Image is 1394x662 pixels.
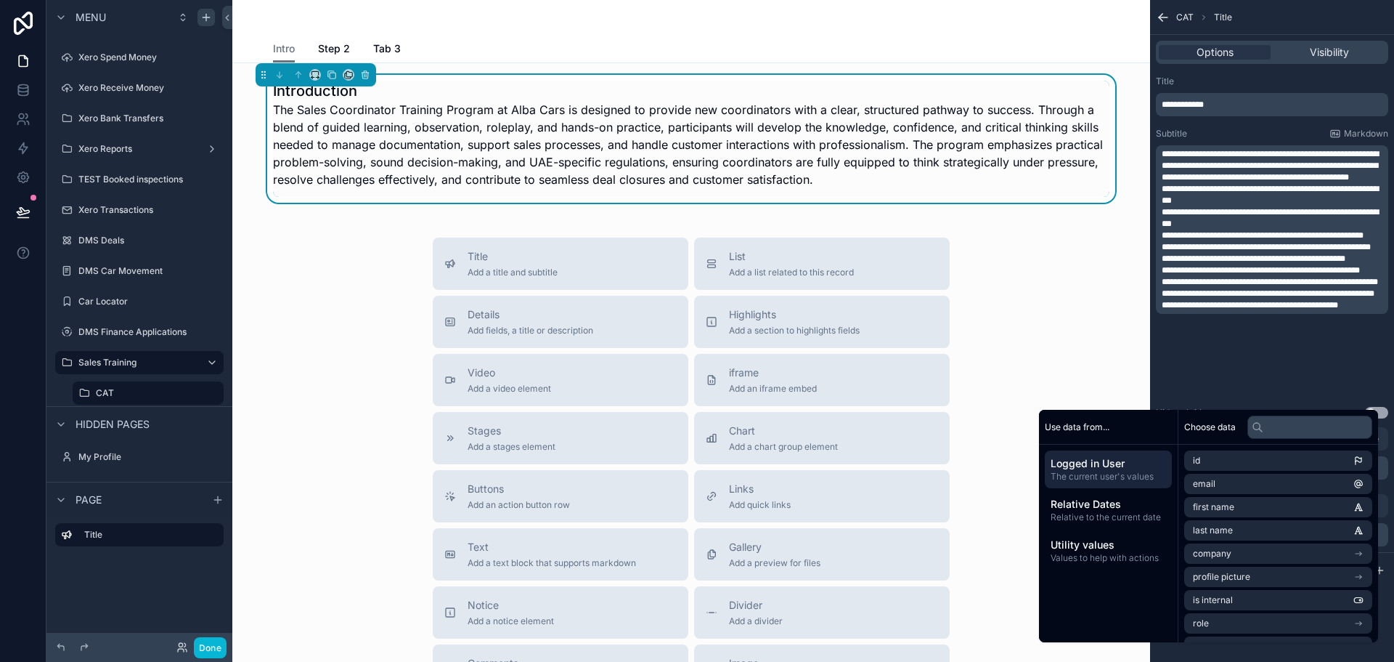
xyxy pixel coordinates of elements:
label: Xero Reports [78,143,200,155]
label: TEST Booked inspections [78,174,221,185]
label: Title [1156,76,1174,87]
span: Links [729,482,791,496]
a: Car Locator [55,290,224,313]
span: Tab 3 [373,41,401,56]
p: The Sales Coordinator Training Program at Alba Cars is designed to provide new coordinators with ... [273,101,1109,188]
span: Relative to the current date [1051,512,1166,523]
span: Hidden pages [76,417,150,432]
span: Chart [729,424,838,438]
button: DividerAdd a divider [694,586,950,639]
a: Intro [273,36,295,63]
button: ChartAdd a chart group element [694,412,950,464]
label: Sales Training [78,357,195,368]
a: Step 2 [318,36,350,65]
button: GalleryAdd a preview for files [694,528,950,581]
span: iframe [729,366,817,380]
span: Add quick links [729,499,791,511]
span: Add a list related to this record [729,267,854,278]
span: CAT [1176,12,1194,23]
div: scrollable content [1156,145,1388,314]
span: Step 2 [318,41,350,56]
span: Utility values [1051,538,1166,552]
button: LinksAdd quick links [694,470,950,522]
a: Xero Spend Money [55,46,224,69]
button: StagesAdd a stages element [433,412,688,464]
button: Done [194,637,227,658]
a: Sales Training [55,351,224,374]
span: Options [1197,45,1234,60]
span: Add a stages element [468,441,555,453]
span: Add a notice element [468,615,554,627]
span: Logged in User [1051,456,1166,471]
label: DMS Deals [78,235,221,246]
span: Add a preview for files [729,557,820,569]
span: Add a chart group element [729,441,838,453]
label: CAT [96,387,215,399]
a: Tab 3 [373,36,401,65]
span: Values to help with actions [1051,552,1166,564]
span: Intro [273,41,295,56]
span: Add fields, a title or description [468,325,593,336]
span: The current user's values [1051,471,1166,483]
button: ButtonsAdd an action button row [433,470,688,522]
div: scrollable content [46,517,232,561]
label: Xero Receive Money [78,82,221,94]
button: iframeAdd an iframe embed [694,354,950,406]
span: Visibility [1310,45,1349,60]
span: Video [468,366,551,380]
label: Xero Bank Transfers [78,113,221,124]
label: DMS Car Movement [78,265,221,277]
span: Notice [468,598,554,613]
a: DMS Finance Applications [55,320,224,344]
span: Title [1214,12,1232,23]
span: Divider [729,598,783,613]
div: scrollable content [1039,445,1178,576]
span: Add a section to highlights fields [729,325,860,336]
span: Add a divider [729,615,783,627]
span: Use data from... [1045,421,1109,433]
button: ListAdd a list related to this record [694,238,950,290]
a: Xero Transactions [55,198,224,222]
a: TEST Booked inspections [55,168,224,191]
span: Add an action button row [468,499,570,511]
label: Car Locator [78,296,221,307]
span: Text [468,540,636,554]
span: Relative Dates [1051,497,1166,512]
a: DMS Deals [55,229,224,252]
label: DMS Finance Applications [78,326,221,338]
label: Xero Spend Money [78,52,221,63]
a: DMS Car Movement [55,259,224,283]
button: TextAdd a text block that supports markdown [433,528,688,581]
label: Xero Transactions [78,204,221,216]
a: Markdown [1329,128,1388,140]
label: Title [84,529,212,541]
span: Add a title and subtitle [468,267,558,278]
span: Add a text block that supports markdown [468,557,636,569]
span: Highlights [729,307,860,322]
button: HighlightsAdd a section to highlights fields [694,296,950,348]
button: NoticeAdd a notice element [433,586,688,639]
span: Markdown [1344,128,1388,140]
h1: Introduction [273,81,1109,101]
a: Xero Bank Transfers [55,107,224,130]
span: Gallery [729,540,820,554]
button: VideoAdd a video element [433,354,688,406]
button: TitleAdd a title and subtitle [433,238,688,290]
span: Choose data [1184,421,1236,433]
span: Page [76,493,102,507]
span: Title [468,249,558,264]
label: Hide subtitle [1156,407,1207,419]
span: Details [468,307,593,322]
a: CAT [73,382,224,405]
a: Xero Reports [55,137,224,161]
div: scrollable content [1156,93,1388,116]
span: Add an iframe embed [729,383,817,395]
a: Xero Receive Money [55,76,224,100]
a: My Profile [55,445,224,469]
span: List [729,249,854,264]
label: Subtitle [1156,128,1187,140]
button: DetailsAdd fields, a title or description [433,296,688,348]
label: My Profile [78,451,221,463]
span: Buttons [468,482,570,496]
span: Menu [76,10,106,25]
